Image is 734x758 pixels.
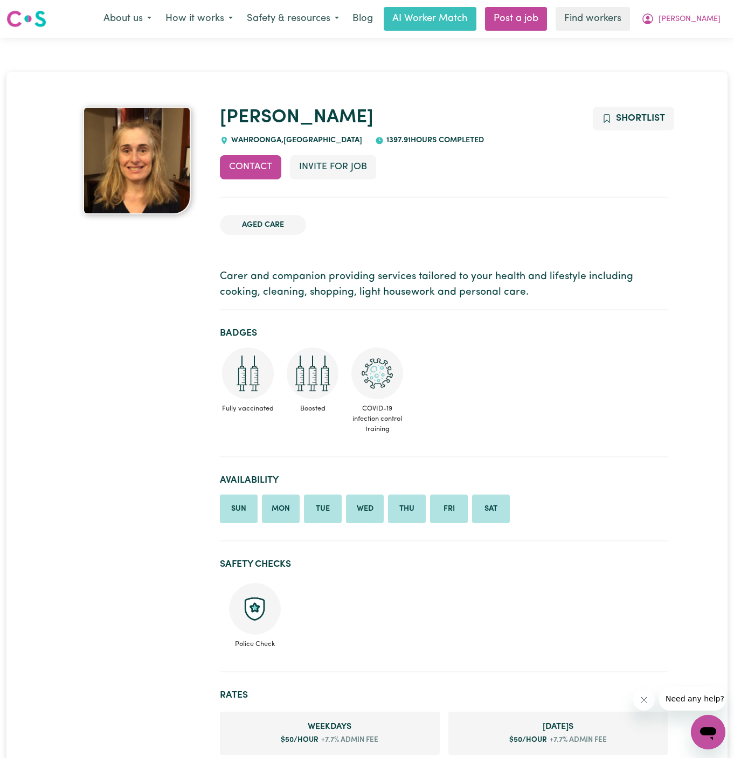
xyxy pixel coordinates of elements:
a: [PERSON_NAME] [220,108,373,127]
h2: Safety Checks [220,559,668,570]
button: Safety & resources [240,8,346,30]
img: Care and support worker has received booster dose of COVID-19 vaccination [287,347,338,399]
a: AI Worker Match [384,7,476,31]
p: Carer and companion providing services tailored to your health and lifestyle including cooking, c... [220,269,668,301]
li: Available on Thursday [388,495,426,524]
img: Police check [229,583,281,635]
img: CS Academy: COVID-19 Infection Control Training course completed [351,347,403,399]
span: [PERSON_NAME] [659,13,721,25]
li: Available on Tuesday [304,495,342,524]
iframe: Message from company [659,687,725,711]
h2: Badges [220,328,668,339]
li: Available on Friday [430,495,468,524]
li: Available on Monday [262,495,300,524]
a: Blog [346,7,379,31]
img: Careseekers logo [6,9,46,29]
button: How it works [158,8,240,30]
span: +7.7% admin fee [318,735,378,746]
a: Gina's profile picture' [66,107,207,214]
a: Careseekers logo [6,6,46,31]
span: Weekday rate [228,720,431,733]
button: Contact [220,155,281,179]
iframe: Button to launch messaging window [691,715,725,749]
span: $ 50 /hour [281,736,318,743]
li: Aged Care [220,215,306,235]
span: Boosted [285,399,341,418]
span: +7.7% admin fee [547,735,607,746]
button: Add to shortlist [593,107,674,130]
span: Police Check [228,635,281,649]
span: WAHROONGA , [GEOGRAPHIC_DATA] [228,136,362,144]
button: My Account [634,8,728,30]
li: Available on Sunday [220,495,258,524]
span: Saturday rate [457,720,660,733]
iframe: Close message [633,689,655,711]
a: Post a job [485,7,547,31]
h2: Availability [220,475,668,486]
li: Available on Saturday [472,495,510,524]
button: Invite for Job [290,155,376,179]
a: Find workers [556,7,630,31]
li: Available on Wednesday [346,495,384,524]
button: About us [96,8,158,30]
span: $ 50 /hour [509,736,547,743]
h2: Rates [220,690,668,701]
img: Gina [83,107,191,214]
span: COVID-19 infection control training [349,399,405,439]
span: Shortlist [616,114,665,123]
span: Fully vaccinated [220,399,276,418]
img: Care and support worker has received 2 doses of COVID-19 vaccine [222,347,274,399]
span: 1397.91 hours completed [384,136,484,144]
